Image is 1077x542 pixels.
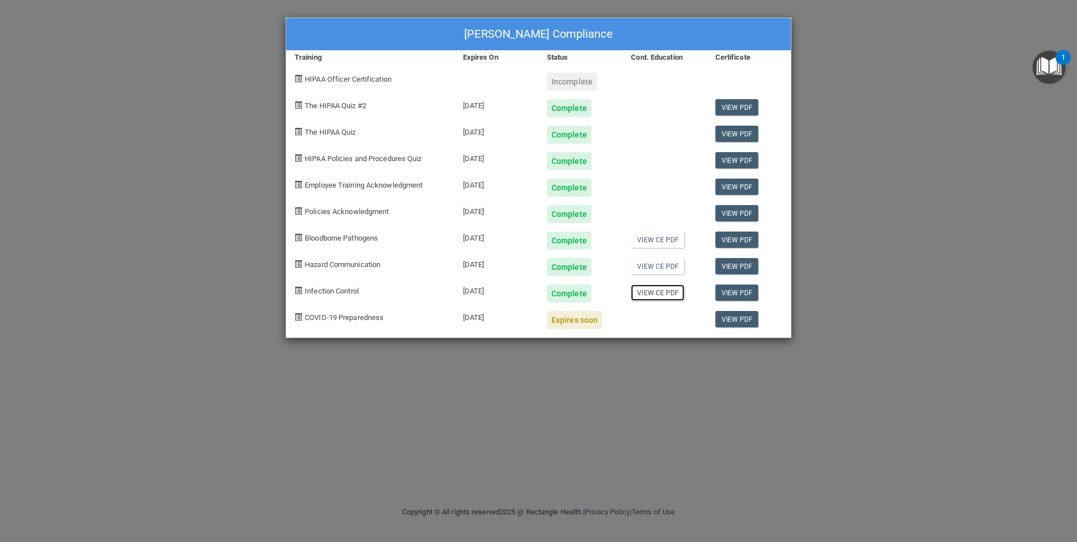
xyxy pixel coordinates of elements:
div: Incomplete [547,73,597,91]
a: View CE PDF [631,232,684,248]
div: [DATE] [455,170,538,197]
span: HIPAA Policies and Procedures Quiz [305,154,421,163]
a: View CE PDF [631,258,684,274]
div: Complete [547,232,591,250]
div: Status [538,51,622,64]
a: View PDF [715,285,759,301]
div: Complete [547,126,591,144]
div: Expires soon [547,311,602,329]
span: HIPAA Officer Certification [305,75,391,83]
a: View PDF [715,232,759,248]
div: Complete [547,179,591,197]
div: Cont. Education [622,51,706,64]
span: The HIPAA Quiz #2 [305,101,366,110]
div: Complete [547,99,591,117]
a: View PDF [715,258,759,274]
a: View PDF [715,205,759,221]
span: Employee Training Acknowledgment [305,181,422,189]
span: Policies Acknowledgment [305,207,389,216]
div: [DATE] [455,276,538,303]
div: Complete [547,258,591,276]
div: [DATE] [455,117,538,144]
div: [DATE] [455,197,538,223]
a: View PDF [715,99,759,115]
span: The HIPAA Quiz [305,128,355,136]
div: [DATE] [455,91,538,117]
span: COVID-19 Preparedness [305,313,384,322]
div: 1 [1061,57,1065,72]
div: [DATE] [455,250,538,276]
div: Training [286,51,455,64]
div: Complete [547,152,591,170]
a: View PDF [715,311,759,327]
div: [DATE] [455,223,538,250]
div: [DATE] [455,303,538,329]
div: [PERSON_NAME] Compliance [286,18,791,51]
span: Bloodborne Pathogens [305,234,378,242]
div: [DATE] [455,144,538,170]
span: Hazard Communication [305,260,380,269]
div: Complete [547,285,591,303]
div: Expires On [455,51,538,64]
a: View PDF [715,179,759,195]
div: Complete [547,205,591,223]
button: Open Resource Center, 1 new notification [1033,51,1066,84]
a: View PDF [715,126,759,142]
div: Certificate [707,51,791,64]
a: View CE PDF [631,285,684,301]
span: Infection Control [305,287,359,295]
a: View PDF [715,152,759,168]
